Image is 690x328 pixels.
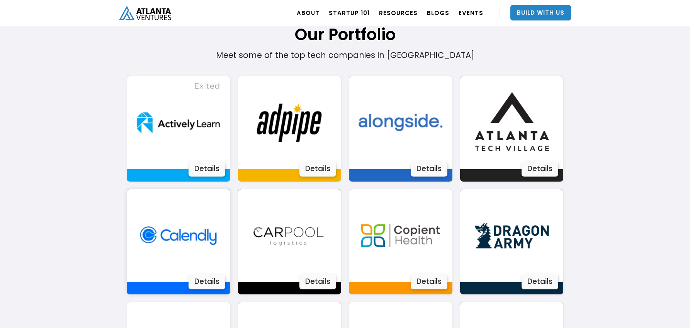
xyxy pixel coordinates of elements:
[329,2,370,24] a: Startup 101
[459,2,483,24] a: EVENTS
[411,161,447,177] div: Details
[510,5,571,20] a: Build With Us
[132,76,225,169] img: Image 3
[297,2,320,24] a: ABOUT
[379,2,418,24] a: RESOURCES
[132,189,225,282] img: Image 3
[522,274,558,289] div: Details
[411,274,447,289] div: Details
[465,189,558,282] img: Image 3
[299,161,336,177] div: Details
[243,189,336,282] img: Image 3
[299,274,336,289] div: Details
[243,76,336,169] img: Image 3
[189,161,225,177] div: Details
[465,76,558,169] img: Image 3
[427,2,449,24] a: BLOGS
[354,76,447,169] img: Image 3
[189,274,225,289] div: Details
[522,161,558,177] div: Details
[354,189,447,282] img: Image 3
